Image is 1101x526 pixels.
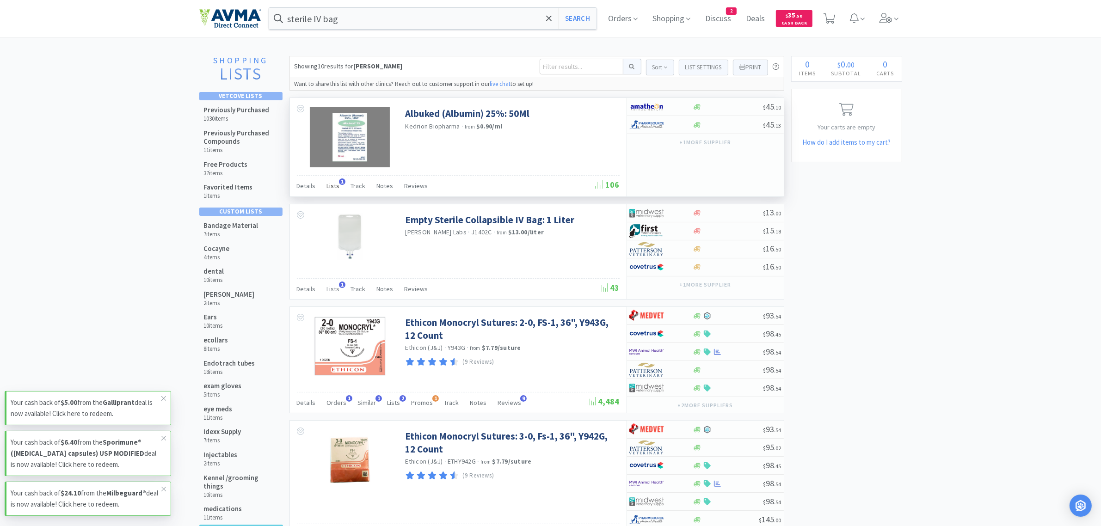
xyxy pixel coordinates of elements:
[476,122,502,130] strong: $0.90 / ml
[781,21,807,27] span: Cash Back
[763,246,766,253] span: $
[763,228,766,235] span: $
[477,457,479,465] span: ·
[204,183,253,191] h5: Favorited Items
[289,78,784,91] div: Want to share this list with other clinics? Reach out to customer support in our to set up!
[775,246,781,253] span: . 50
[673,399,737,412] button: +2more suppliers
[375,395,382,402] span: 1
[763,264,766,271] span: $
[726,8,736,14] span: 2
[406,107,530,120] a: Albuked (Albumin) 25%: 50Ml
[679,60,728,75] button: List Settings
[775,264,781,271] span: . 50
[675,278,735,291] button: +1more supplier
[629,381,664,395] img: 4dd14cff54a648ac9e977f0c5da9bc2e_5.png
[629,224,664,238] img: 67d67680309e4a0bb49a5ff0391dcc42_6.png
[763,481,766,488] span: $
[629,495,664,508] img: 4dd14cff54a648ac9e977f0c5da9bc2e_5.png
[327,285,340,293] span: Lists
[327,182,340,190] span: Lists
[786,13,788,19] span: $
[508,228,544,236] strong: $13.00 / liter
[763,261,781,272] span: 16
[733,60,768,75] button: Print
[406,122,460,130] a: Kedrion Biopharma
[204,56,278,65] h1: Shopping
[869,69,902,78] h4: Carts
[763,445,766,452] span: $
[759,514,781,525] span: 145
[470,398,487,407] span: Notes
[775,427,781,434] span: . 54
[792,137,902,148] h5: How do I add items to my cart?
[775,122,781,129] span: . 13
[468,228,470,236] span: ·
[297,398,316,407] span: Details
[405,182,428,190] span: Reviews
[763,424,781,434] span: 93
[490,80,511,88] a: live chat
[204,359,255,367] h5: Endotrach tubes
[204,115,270,122] h6: 1030 items
[204,65,278,83] h2: Lists
[471,228,492,236] span: J1402C
[792,122,902,132] p: Your carts are empty
[629,477,664,490] img: f6b2451649754179b5b4e0c70c3f7cb0_2.png
[775,463,781,470] span: . 45
[204,147,278,154] h6: 11 items
[763,104,766,111] span: $
[204,414,233,422] h6: 11 items
[339,281,345,288] span: 1
[444,457,446,465] span: ·
[204,231,258,238] h6: 7 items
[377,182,394,190] span: Notes
[763,427,766,434] span: $
[1070,495,1092,517] div: Open Intercom Messenger
[444,343,446,352] span: ·
[204,345,228,353] h6: 8 items
[847,60,855,69] span: 00
[763,122,766,129] span: $
[444,398,459,407] span: Track
[763,313,766,320] span: $
[61,438,77,446] strong: $6.40
[763,382,781,393] span: 98
[339,178,345,185] span: 1
[763,349,766,356] span: $
[600,282,620,293] span: 43
[775,445,781,452] span: . 02
[11,397,161,419] p: Your cash back of from the deal is now available! Click here to redeem.
[763,499,766,506] span: $
[297,285,316,293] span: Details
[351,285,366,293] span: Track
[358,398,376,407] span: Similar
[763,442,781,453] span: 95
[204,313,223,321] h5: Ears
[204,160,248,169] h5: Free Products
[320,430,380,490] img: d18440b44e30462da00221fc83a92875_277982.jpeg
[763,101,781,112] span: 45
[763,385,766,392] span: $
[775,104,781,111] span: . 10
[204,267,224,275] h5: dental
[629,118,664,132] img: 7915dbd3f8974342a4dc3feb8efc1740_58.png
[776,6,812,31] a: $35.50Cash Back
[11,488,161,510] p: Your cash back of from the deal is now available! Click here to redeem.
[775,228,781,235] span: . 18
[199,208,283,216] div: Custom Lists
[775,385,781,392] span: . 54
[351,182,366,190] span: Track
[388,398,400,407] span: Lists
[629,100,664,114] img: 3331a67d23dc422aa21b1ec98afbf632_11.png
[805,58,810,70] span: 0
[629,260,664,274] img: 77fca1acd8b6420a9015268ca798ef17_1.png
[204,170,248,177] h6: 37 items
[588,396,620,407] span: 4,484
[775,349,781,356] span: . 54
[492,457,532,465] strong: $7.79 / suture
[763,210,766,217] span: $
[346,395,352,402] span: 1
[295,61,403,71] div: Showing 10 results for
[204,491,278,499] h6: 10 items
